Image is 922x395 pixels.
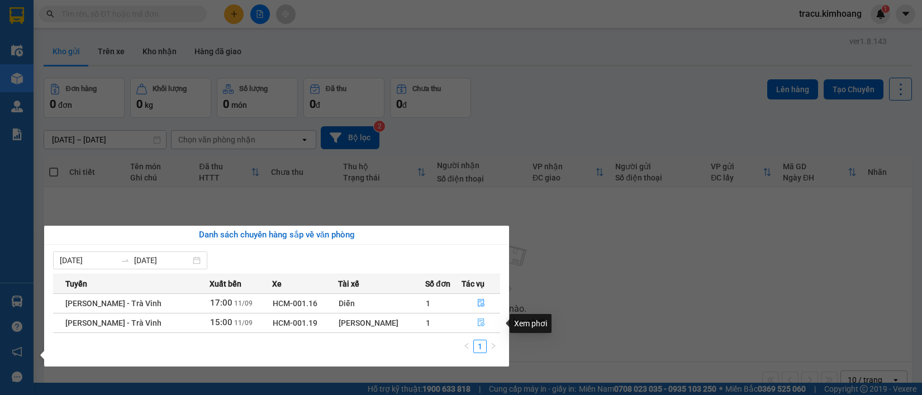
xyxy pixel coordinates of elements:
[53,229,500,242] div: Danh sách chuyến hàng sắp về văn phòng
[473,340,487,353] li: 1
[477,299,485,308] span: file-done
[134,254,191,266] input: Đến ngày
[462,278,484,290] span: Tác vụ
[426,299,430,308] span: 1
[272,278,282,290] span: Xe
[65,299,161,308] span: [PERSON_NAME] - Trà Vinh
[339,297,425,310] div: Diễn
[210,278,241,290] span: Xuất bến
[65,278,87,290] span: Tuyến
[474,340,486,353] a: 1
[338,278,359,290] span: Tài xế
[510,314,552,333] div: Xem phơi
[210,298,232,308] span: 17:00
[234,319,253,327] span: 11/09
[462,294,500,312] button: file-done
[477,318,485,327] span: file-done
[339,317,425,329] div: [PERSON_NAME]
[487,340,500,353] li: Next Page
[425,278,450,290] span: Số đơn
[60,254,116,266] input: Từ ngày
[460,340,473,353] li: Previous Page
[121,256,130,265] span: swap-right
[273,299,317,308] span: HCM-001.16
[462,314,500,332] button: file-done
[210,317,232,327] span: 15:00
[273,318,317,327] span: HCM-001.19
[65,318,161,327] span: [PERSON_NAME] - Trà Vinh
[426,318,430,327] span: 1
[234,299,253,307] span: 11/09
[487,340,500,353] button: right
[121,256,130,265] span: to
[460,340,473,353] button: left
[463,342,470,349] span: left
[490,342,497,349] span: right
